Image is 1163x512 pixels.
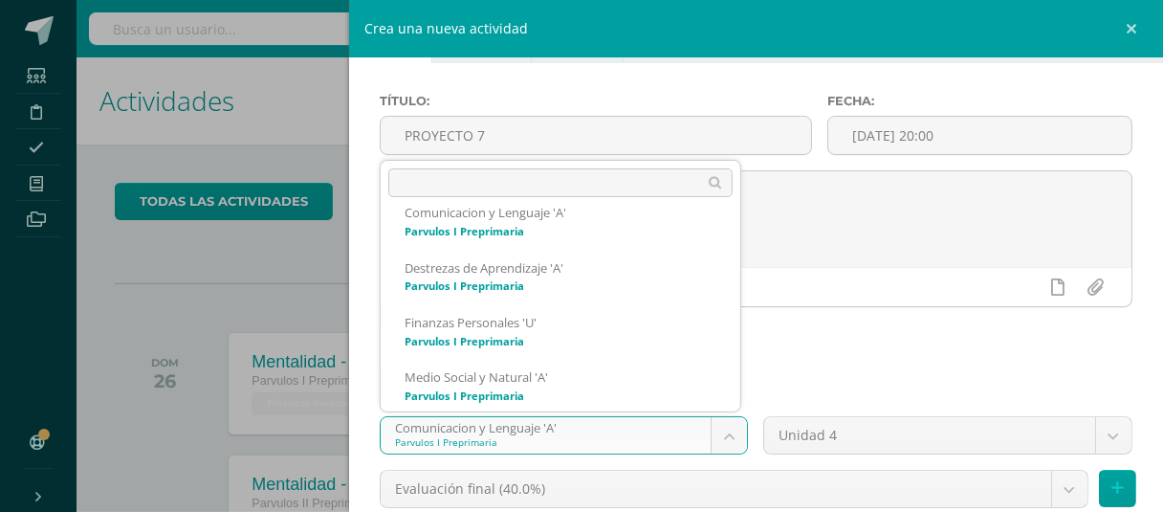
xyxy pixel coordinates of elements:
[405,226,716,236] div: Parvulos I Preprimaria
[405,369,716,386] div: Medio Social y Natural 'A'
[405,280,716,291] div: Parvulos I Preprimaria
[405,336,716,346] div: Parvulos I Preprimaria
[405,315,716,331] div: Finanzas Personales 'U'
[405,260,716,277] div: Destrezas de Aprendizaje 'A'
[405,390,716,401] div: Parvulos I Preprimaria
[405,205,716,221] div: Comunicacion y Lenguaje 'A'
